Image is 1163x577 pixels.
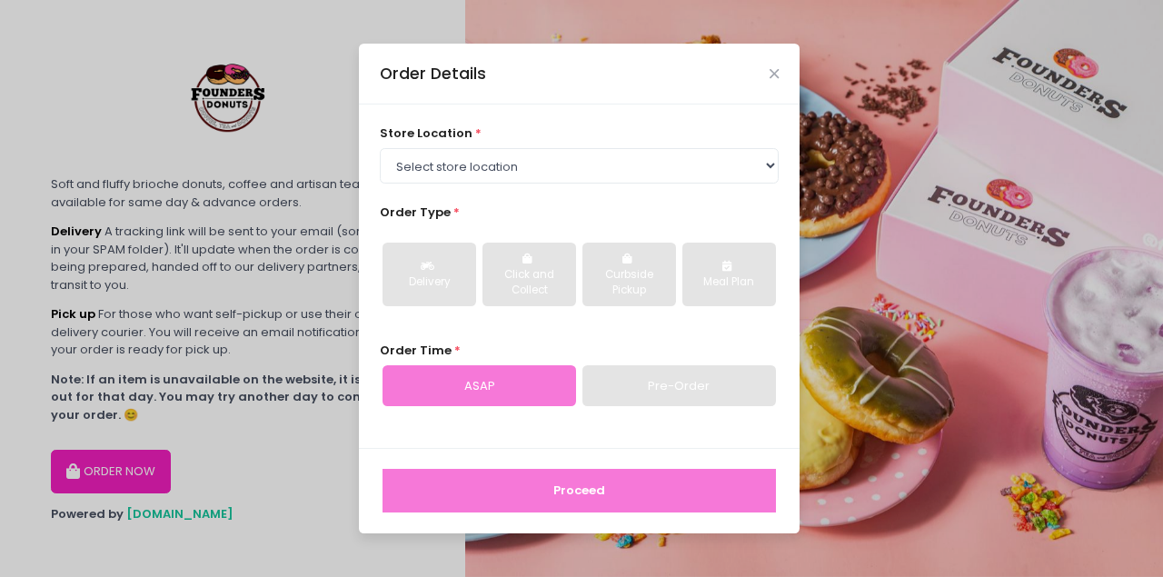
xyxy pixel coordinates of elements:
[380,62,486,85] div: Order Details
[495,267,563,299] div: Click and Collect
[380,204,451,221] span: Order Type
[482,243,576,306] button: Click and Collect
[595,267,663,299] div: Curbside Pickup
[695,274,763,291] div: Meal Plan
[383,469,776,512] button: Proceed
[380,342,452,359] span: Order Time
[395,274,463,291] div: Delivery
[380,124,472,142] span: store location
[383,243,476,306] button: Delivery
[770,69,779,78] button: Close
[582,243,676,306] button: Curbside Pickup
[682,243,776,306] button: Meal Plan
